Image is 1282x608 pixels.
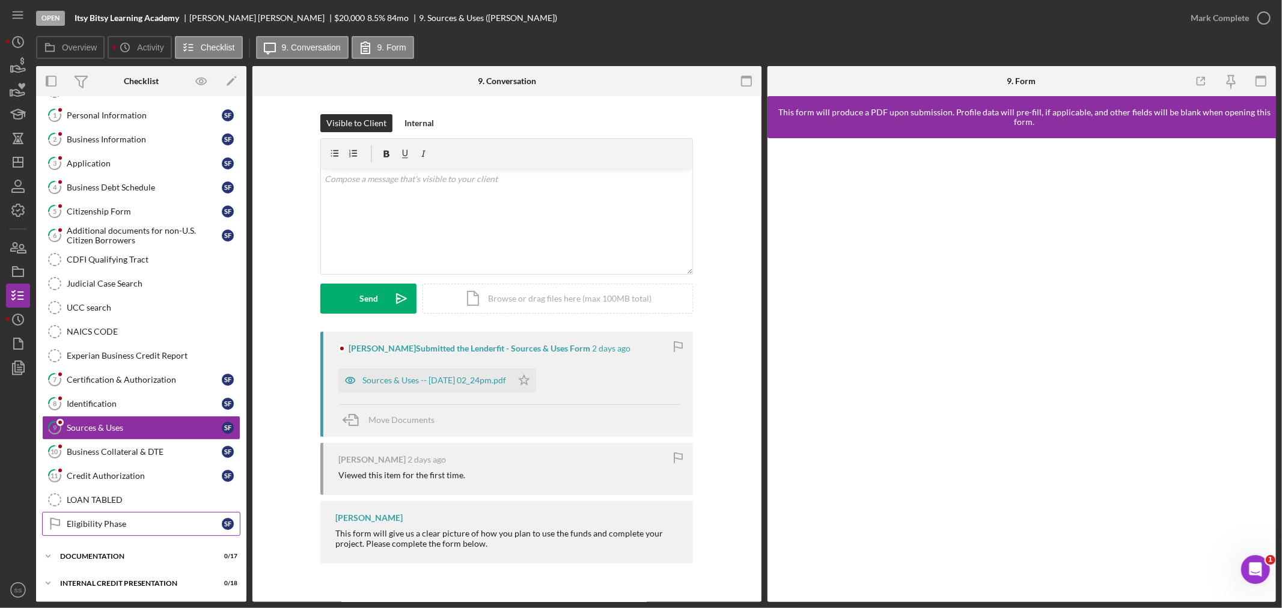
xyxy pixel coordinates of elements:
[67,351,240,360] div: Experian Business Credit Report
[67,135,222,144] div: Business Information
[222,133,234,145] div: S F
[42,127,240,151] a: 2Business InformationSF
[67,183,222,192] div: Business Debt Schedule
[404,114,434,132] div: Internal
[1007,76,1036,86] div: 9. Form
[338,405,447,435] button: Move Documents
[67,226,222,245] div: Additional documents for non-U.S. Citizen Borrowers
[774,108,1277,127] div: This form will produce a PDF upon submission. Profile data will pre-fill, if applicable, and othe...
[398,114,440,132] button: Internal
[67,255,240,264] div: CDFI Qualifying Tract
[6,578,30,602] button: SS
[42,151,240,175] a: 3ApplicationSF
[67,111,222,120] div: Personal Information
[368,415,435,425] span: Move Documents
[359,284,378,314] div: Send
[42,223,240,248] a: 6Additional documents for non-U.S. Citizen BorrowersSF
[67,519,222,529] div: Eligibility Phase
[42,440,240,464] a: 10Business Collateral & DTESF
[282,43,341,52] label: 9. Conversation
[338,470,465,480] div: Viewed this item for the first time.
[67,399,222,409] div: Identification
[53,183,57,191] tspan: 4
[53,159,56,167] tspan: 3
[335,513,403,523] div: [PERSON_NAME]
[53,400,56,407] tspan: 8
[62,43,97,52] label: Overview
[320,284,417,314] button: Send
[67,375,222,385] div: Certification & Authorization
[14,587,22,594] text: SS
[42,344,240,368] a: Experian Business Credit Report
[222,398,234,410] div: S F
[326,114,386,132] div: Visible to Client
[75,13,179,23] b: Itsy Bitsy Learning Academy
[42,272,240,296] a: Judicial Case Search
[51,472,58,479] tspan: 11
[222,181,234,193] div: S F
[67,327,240,336] div: NAICS CODE
[67,279,240,288] div: Judicial Case Search
[335,529,681,548] div: This form will give us a clear picture of how you plan to use the funds and complete your project...
[42,416,240,440] a: 9Sources & UsesSF
[53,135,56,143] tspan: 2
[1241,555,1270,584] iframe: Intercom live chat
[67,207,222,216] div: Citizenship Form
[108,36,171,59] button: Activity
[36,36,105,59] button: Overview
[42,392,240,416] a: 8IdentificationSF
[320,114,392,132] button: Visible to Client
[42,199,240,223] a: 5Citizenship FormSF
[42,488,240,512] a: LOAN TABLED
[222,518,234,530] div: S F
[349,344,590,353] div: [PERSON_NAME] Submitted the Lenderfit - Sources & Uses Form
[780,150,1266,590] iframe: Lenderfit form
[222,109,234,121] div: S F
[387,13,409,23] div: 84 mo
[42,296,240,320] a: UCC search
[67,447,222,457] div: Business Collateral & DTE
[42,320,240,344] a: NAICS CODE
[189,13,335,23] div: [PERSON_NAME] [PERSON_NAME]
[53,231,57,239] tspan: 6
[42,368,240,392] a: 7Certification & AuthorizationSF
[53,207,56,215] tspan: 5
[53,111,56,119] tspan: 1
[201,43,235,52] label: Checklist
[42,512,240,536] a: Eligibility PhaseSF
[67,303,240,312] div: UCC search
[42,103,240,127] a: 1Personal InformationSF
[137,43,163,52] label: Activity
[222,422,234,434] div: S F
[352,36,414,59] button: 9. Form
[1266,555,1275,565] span: 1
[124,76,159,86] div: Checklist
[67,159,222,168] div: Application
[60,553,207,560] div: documentation
[222,446,234,458] div: S F
[1179,6,1276,30] button: Mark Complete
[42,248,240,272] a: CDFI Qualifying Tract
[222,374,234,386] div: S F
[42,175,240,199] a: 4Business Debt ScheduleSF
[60,580,207,587] div: Internal Credit Presentation
[222,470,234,482] div: S F
[53,424,57,431] tspan: 9
[592,344,630,353] time: 2025-10-09 18:25
[51,448,59,455] tspan: 10
[407,455,446,464] time: 2025-10-09 17:52
[338,368,536,392] button: Sources & Uses -- [DATE] 02_24pm.pdf
[175,36,243,59] button: Checklist
[338,455,406,464] div: [PERSON_NAME]
[335,13,365,23] span: $20,000
[367,13,385,23] div: 8.5 %
[256,36,349,59] button: 9. Conversation
[216,553,237,560] div: 0 / 17
[222,205,234,217] div: S F
[67,495,240,505] div: LOAN TABLED
[222,230,234,242] div: S F
[53,375,57,383] tspan: 7
[377,43,406,52] label: 9. Form
[1191,6,1249,30] div: Mark Complete
[36,11,65,26] div: Open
